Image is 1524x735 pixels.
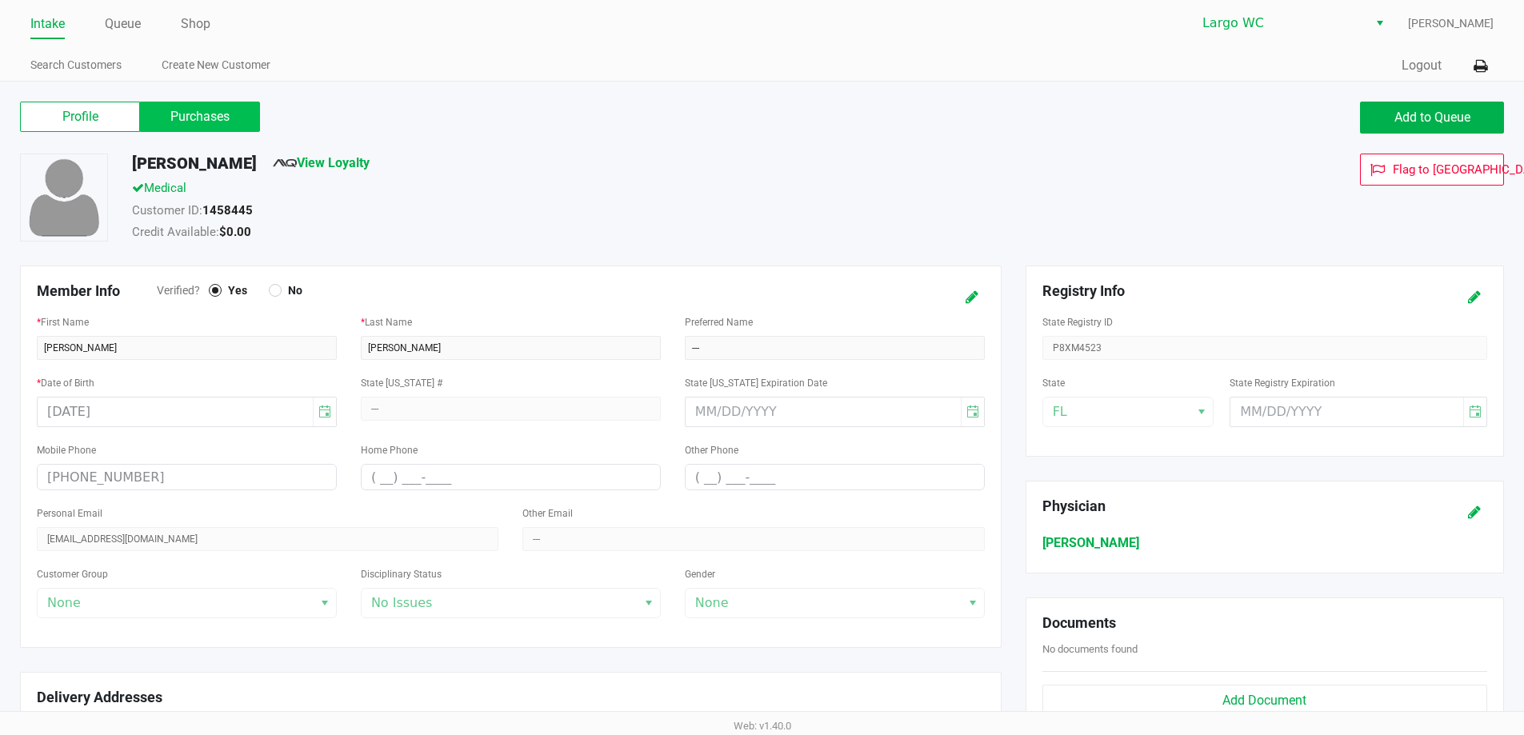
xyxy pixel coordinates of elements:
span: Add Document [1222,693,1306,708]
a: Shop [181,13,210,35]
label: Personal Email [37,506,102,521]
label: Date of Birth [37,376,94,390]
label: First Name [37,315,89,330]
label: Purchases [140,102,260,132]
h5: Physician [1042,497,1410,515]
label: State [1042,376,1065,390]
button: Select [1368,9,1391,38]
span: Largo WC [1202,14,1358,33]
label: Profile [20,102,140,132]
label: Last Name [361,315,412,330]
h5: Registry Info [1042,282,1410,300]
a: Search Customers [30,55,122,75]
label: Mobile Phone [37,443,96,457]
span: [PERSON_NAME] [1408,15,1494,32]
a: Create New Customer [162,55,270,75]
button: Flag to [GEOGRAPHIC_DATA] [1360,154,1504,186]
div: Customer ID: [120,202,1050,224]
h5: Delivery Addresses [37,689,985,706]
span: Verified? [157,282,209,299]
span: No documents found [1042,643,1138,655]
a: Intake [30,13,65,35]
label: Disciplinary Status [361,567,442,581]
label: State Registry ID [1042,315,1113,330]
button: Logout [1402,56,1442,75]
strong: $0.00 [219,225,251,239]
label: State [US_STATE] Expiration Date [685,376,827,390]
label: Gender [685,567,715,581]
label: Other Email [522,506,573,521]
h5: Member Info [37,282,157,300]
span: Add to Queue [1394,110,1470,125]
a: View Loyalty [273,155,370,170]
span: Web: v1.40.0 [734,720,791,732]
h5: [PERSON_NAME] [132,154,257,173]
button: Add Document [1042,685,1487,717]
span: Yes [222,283,247,298]
label: Preferred Name [685,315,753,330]
label: Home Phone [361,443,418,457]
span: No [282,283,302,298]
a: Queue [105,13,141,35]
h6: [PERSON_NAME] [1042,535,1487,550]
label: Other Phone [685,443,738,457]
div: Medical [120,179,1050,202]
strong: 1458445 [202,203,253,218]
button: Add to Queue [1360,102,1504,134]
div: Credit Available: [120,223,1050,246]
label: State [US_STATE] # [361,376,442,390]
label: Customer Group [37,567,108,581]
label: State Registry Expiration [1230,376,1335,390]
h5: Documents [1042,614,1487,632]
